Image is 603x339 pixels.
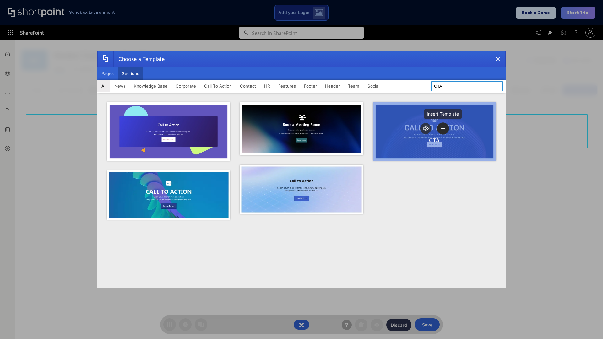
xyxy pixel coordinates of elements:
button: Header [321,80,344,92]
button: Team [344,80,363,92]
button: Social [363,80,383,92]
button: Features [274,80,300,92]
iframe: Chat Widget [572,309,603,339]
div: template selector [97,51,506,288]
button: Footer [300,80,321,92]
button: News [110,80,130,92]
button: Sections [118,67,143,80]
button: HR [260,80,274,92]
div: Choose a Template [113,51,165,67]
button: Call To Action [200,80,236,92]
button: Corporate [171,80,200,92]
button: Knowledge Base [130,80,171,92]
button: All [97,80,110,92]
div: CTA [429,137,440,143]
button: Pages [97,67,118,80]
button: Contact [236,80,260,92]
input: Search [431,81,503,91]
